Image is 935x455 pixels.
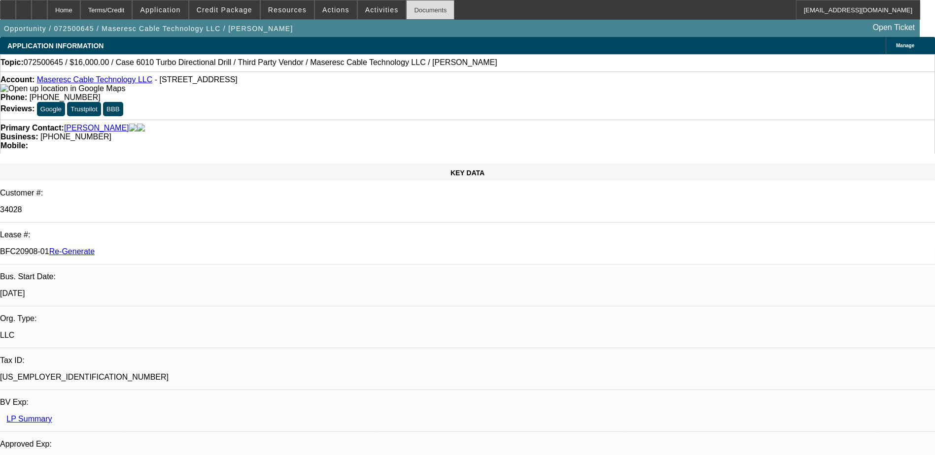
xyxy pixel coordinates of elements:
button: Activities [358,0,406,19]
span: Opportunity / 072500645 / Maseresc Cable Technology LLC / [PERSON_NAME] [4,25,293,32]
strong: Mobile: [0,141,28,150]
a: Re-Generate [49,247,95,256]
button: Resources [261,0,314,19]
a: [PERSON_NAME] [64,124,129,132]
span: Manage [896,43,914,48]
span: Resources [268,6,307,14]
button: Actions [315,0,357,19]
span: [PHONE_NUMBER] [40,132,111,141]
img: Open up location in Google Maps [0,84,125,93]
strong: Reviews: [0,104,35,113]
span: Activities [365,6,399,14]
span: Application [140,6,180,14]
a: View Google Maps [0,84,125,93]
button: Trustpilot [67,102,101,116]
span: - [STREET_ADDRESS] [155,75,238,84]
span: 072500645 / $16,000.00 / Case 6010 Turbo Directional Drill / Third Party Vendor / Maseresc Cable ... [24,58,497,67]
span: KEY DATA [450,169,485,177]
button: Google [37,102,65,116]
img: facebook-icon.png [129,124,137,132]
strong: Account: [0,75,35,84]
strong: Topic: [0,58,24,67]
a: Maseresc Cable Technology LLC [37,75,153,84]
a: Open Ticket [869,19,919,36]
button: Credit Package [189,0,260,19]
strong: Phone: [0,93,27,101]
button: Application [133,0,188,19]
strong: Business: [0,132,38,141]
strong: Primary Contact: [0,124,64,132]
span: APPLICATION INFORMATION [7,42,104,50]
span: [PHONE_NUMBER] [30,93,101,101]
span: Credit Package [197,6,252,14]
span: Actions [322,6,349,14]
button: BBB [103,102,123,116]
a: LP Summary [6,415,52,423]
img: linkedin-icon.png [137,124,145,132]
